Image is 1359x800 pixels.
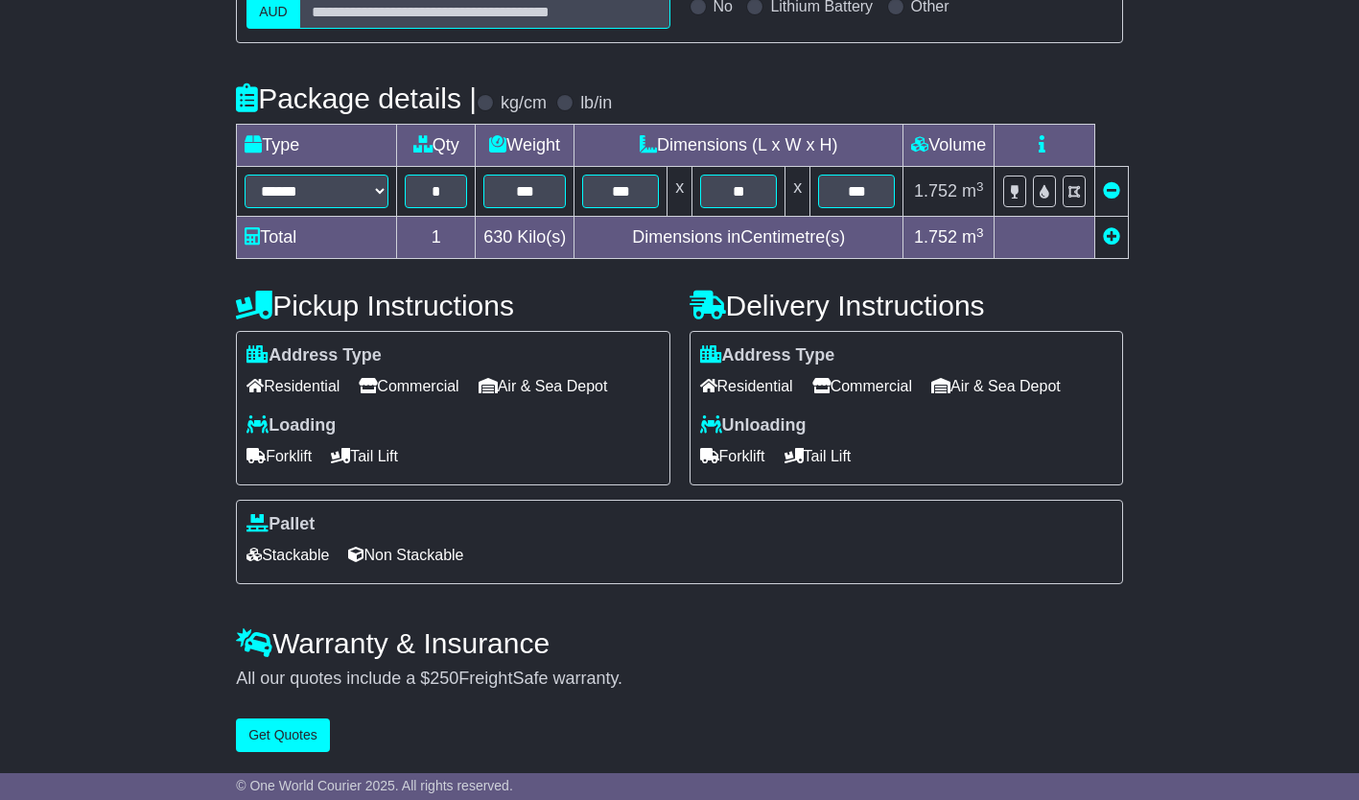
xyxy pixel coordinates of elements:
[476,125,574,167] td: Weight
[348,540,463,570] span: Non Stackable
[700,441,765,471] span: Forklift
[246,345,382,366] label: Address Type
[976,179,984,194] sup: 3
[236,290,669,321] h4: Pickup Instructions
[236,778,513,793] span: © One World Courier 2025. All rights reserved.
[430,669,458,688] span: 250
[914,181,957,200] span: 1.752
[246,371,340,401] span: Residential
[914,227,957,247] span: 1.752
[812,371,912,401] span: Commercial
[246,441,312,471] span: Forklift
[479,371,608,401] span: Air & Sea Depot
[903,125,995,167] td: Volume
[236,627,1123,659] h4: Warranty & Insurance
[574,125,903,167] td: Dimensions (L x W x H)
[236,718,330,752] button: Get Quotes
[501,93,547,114] label: kg/cm
[483,227,512,247] span: 630
[962,181,984,200] span: m
[1103,181,1120,200] a: Remove this item
[359,371,458,401] span: Commercial
[668,167,692,217] td: x
[397,125,476,167] td: Qty
[476,217,574,259] td: Kilo(s)
[574,217,903,259] td: Dimensions in Centimetre(s)
[700,345,835,366] label: Address Type
[246,540,329,570] span: Stackable
[237,125,397,167] td: Type
[700,415,807,436] label: Unloading
[237,217,397,259] td: Total
[700,371,793,401] span: Residential
[331,441,398,471] span: Tail Lift
[246,415,336,436] label: Loading
[976,225,984,240] sup: 3
[690,290,1123,321] h4: Delivery Instructions
[931,371,1061,401] span: Air & Sea Depot
[785,167,810,217] td: x
[785,441,852,471] span: Tail Lift
[236,669,1123,690] div: All our quotes include a $ FreightSafe warranty.
[1103,227,1120,247] a: Add new item
[246,514,315,535] label: Pallet
[397,217,476,259] td: 1
[236,82,477,114] h4: Package details |
[580,93,612,114] label: lb/in
[962,227,984,247] span: m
